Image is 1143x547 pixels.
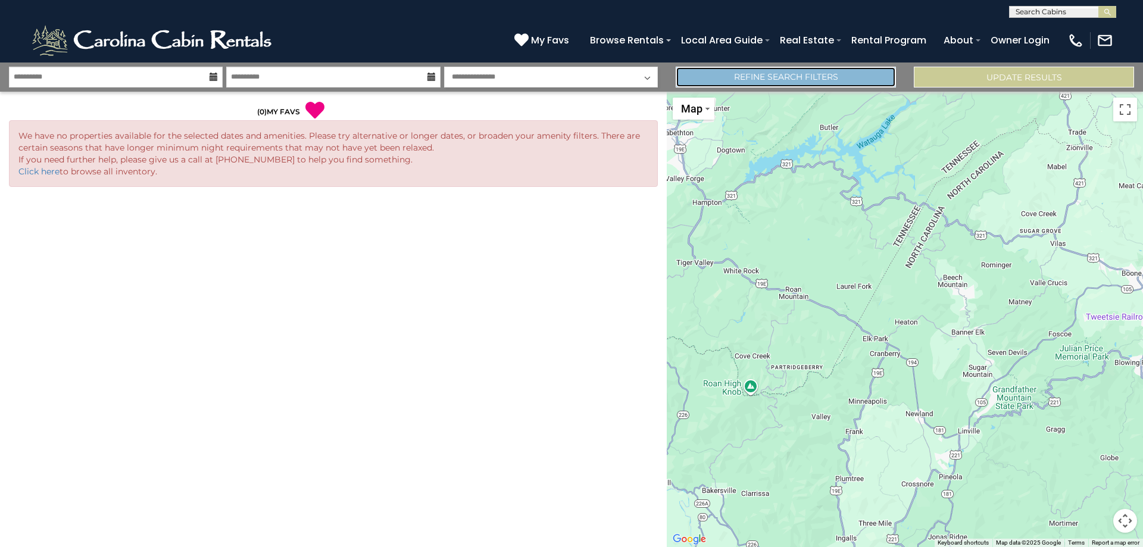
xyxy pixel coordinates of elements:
[914,67,1134,87] button: Update Results
[985,30,1055,51] a: Owner Login
[1097,32,1113,49] img: mail-regular-white.png
[514,33,572,48] a: My Favs
[670,532,709,547] img: Google
[18,130,648,177] p: We have no properties available for the selected dates and amenities. Please try alternative or l...
[670,532,709,547] a: Open this area in Google Maps (opens a new window)
[1113,509,1137,533] button: Map camera controls
[1113,98,1137,121] button: Toggle fullscreen view
[675,30,769,51] a: Local Area Guide
[30,23,277,58] img: White-1-2.png
[938,30,979,51] a: About
[996,539,1061,546] span: Map data ©2025 Google
[676,67,896,87] a: Refine Search Filters
[257,107,300,116] a: (0)MY FAVS
[584,30,670,51] a: Browse Rentals
[260,107,264,116] span: 0
[18,166,60,177] a: Click here
[1092,539,1139,546] a: Report a map error
[845,30,932,51] a: Rental Program
[774,30,840,51] a: Real Estate
[1067,32,1084,49] img: phone-regular-white.png
[257,107,267,116] span: ( )
[531,33,569,48] span: My Favs
[673,98,714,120] button: Change map style
[938,539,989,547] button: Keyboard shortcuts
[681,102,702,115] span: Map
[1068,539,1085,546] a: Terms (opens in new tab)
